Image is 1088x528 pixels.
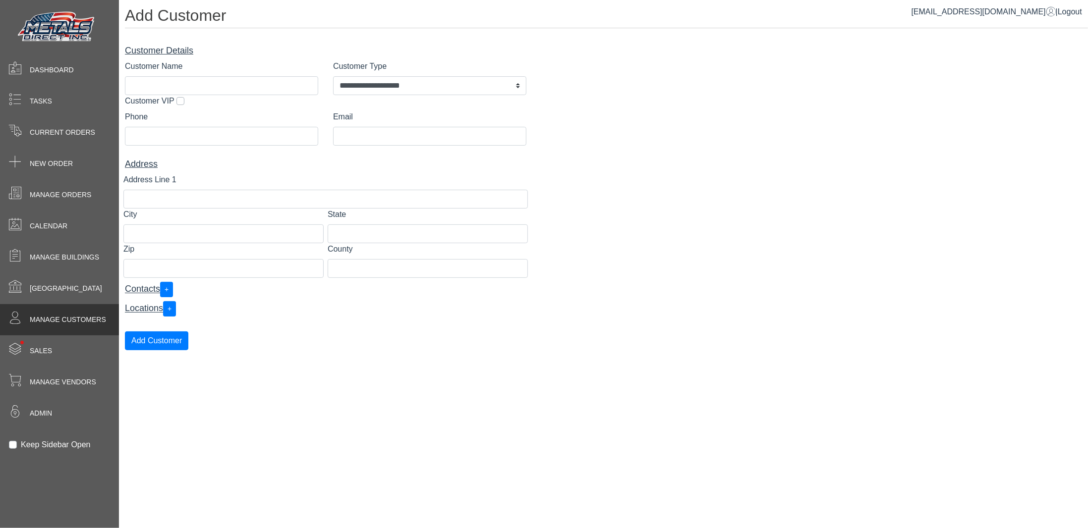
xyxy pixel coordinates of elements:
span: New Order [30,158,73,169]
label: Phone [125,111,148,123]
div: Customer Details [125,44,526,57]
label: Customer Type [333,60,387,72]
label: Customer Name [125,60,182,72]
label: Keep Sidebar Open [21,439,91,451]
div: Contacts [125,282,526,297]
h1: Add Customer [125,6,1088,28]
label: City [123,209,137,220]
label: State [328,209,346,220]
div: Locations [125,301,526,317]
span: Logout [1058,7,1082,16]
label: Customer VIP [125,95,174,107]
span: Manage Customers [30,315,106,325]
span: Tasks [30,96,52,106]
span: [GEOGRAPHIC_DATA] [30,283,102,294]
span: Current Orders [30,127,95,138]
div: | [912,6,1082,18]
span: Sales [30,346,52,356]
label: County [328,243,353,255]
span: Dashboard [30,65,74,75]
span: • [9,326,35,359]
span: Manage Buildings [30,252,99,263]
span: Calendar [30,221,67,231]
span: Admin [30,408,52,419]
span: Manage Orders [30,190,91,200]
div: Address [125,158,526,171]
label: Email [333,111,353,123]
label: Address Line 1 [123,174,176,186]
label: Zip [123,243,134,255]
a: [EMAIL_ADDRESS][DOMAIN_NAME] [912,7,1056,16]
button: + [163,301,176,317]
button: Add Customer [125,331,188,350]
button: + [160,282,173,297]
img: Metals Direct Inc Logo [15,9,99,46]
span: Manage Vendors [30,377,96,387]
